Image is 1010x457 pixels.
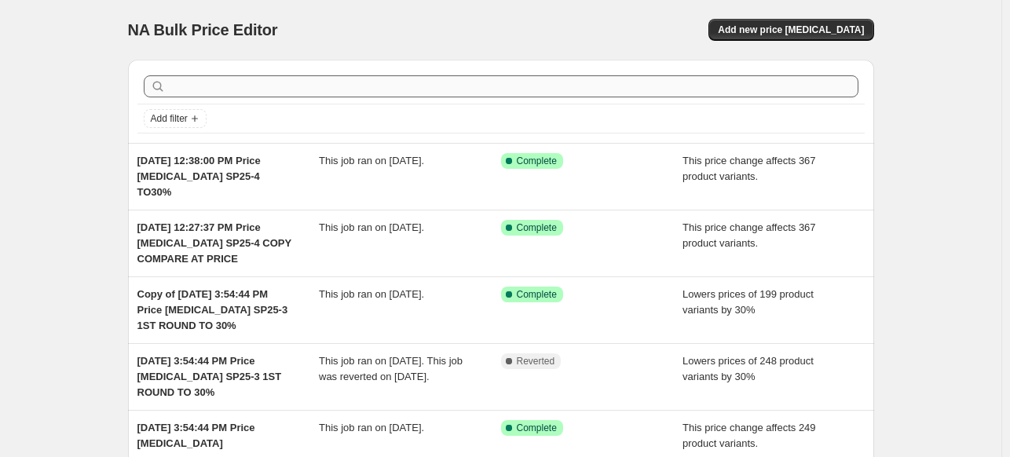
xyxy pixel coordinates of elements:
span: Complete [517,288,557,301]
span: Add filter [151,112,188,125]
span: This job ran on [DATE]. [319,221,424,233]
span: Add new price [MEDICAL_DATA] [718,24,864,36]
span: [DATE] 12:38:00 PM Price [MEDICAL_DATA] SP25-4 TO30% [137,155,261,198]
span: This price change affects 249 product variants. [682,422,816,449]
span: [DATE] 3:54:44 PM Price [MEDICAL_DATA] SP25-3 1ST ROUND TO 30% [137,355,282,398]
span: Complete [517,155,557,167]
button: Add new price [MEDICAL_DATA] [708,19,873,41]
span: Complete [517,221,557,234]
span: Reverted [517,355,555,367]
span: Copy of [DATE] 3:54:44 PM Price [MEDICAL_DATA] SP25-3 1ST ROUND TO 30% [137,288,288,331]
span: Lowers prices of 199 product variants by 30% [682,288,814,316]
span: This price change affects 367 product variants. [682,155,816,182]
span: This job ran on [DATE]. [319,422,424,433]
span: This job ran on [DATE]. [319,155,424,166]
span: [DATE] 12:27:37 PM Price [MEDICAL_DATA] SP25-4 COPY COMPARE AT PRICE [137,221,291,265]
span: This price change affects 367 product variants. [682,221,816,249]
button: Add filter [144,109,207,128]
span: NA Bulk Price Editor [128,21,278,38]
span: Lowers prices of 248 product variants by 30% [682,355,814,382]
span: This job ran on [DATE]. This job was reverted on [DATE]. [319,355,463,382]
span: [DATE] 3:54:44 PM Price [MEDICAL_DATA] [137,422,255,449]
span: This job ran on [DATE]. [319,288,424,300]
span: Complete [517,422,557,434]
